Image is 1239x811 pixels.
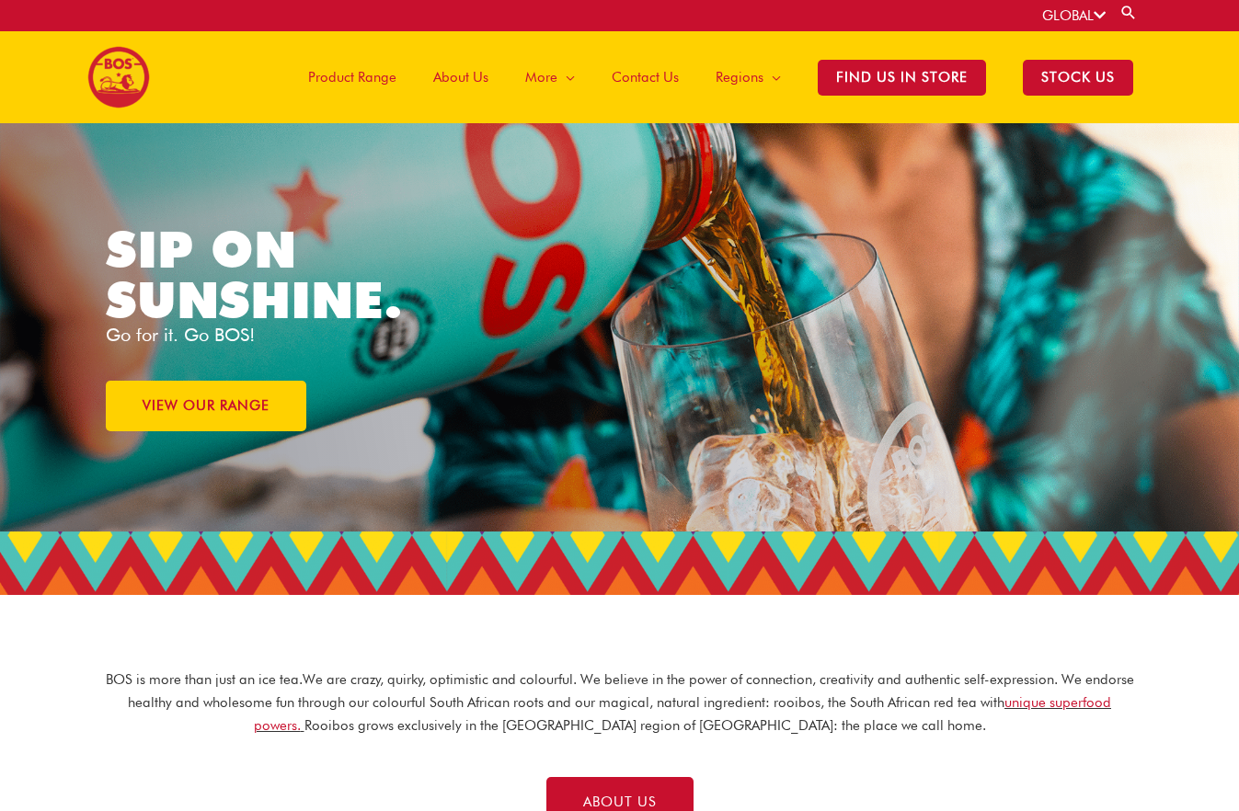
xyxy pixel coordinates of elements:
[106,326,620,344] p: Go for it. Go BOS!
[1042,7,1106,24] a: GLOBAL
[1004,31,1152,123] a: STOCK US
[290,31,415,123] a: Product Range
[143,399,270,413] span: VIEW OUR RANGE
[507,31,593,123] a: More
[106,381,306,431] a: VIEW OUR RANGE
[415,31,507,123] a: About Us
[818,60,986,96] span: Find Us in Store
[593,31,697,123] a: Contact Us
[1119,4,1138,21] a: Search button
[799,31,1004,123] a: Find Us in Store
[583,795,657,809] span: ABOUT US
[276,31,1152,123] nav: Site Navigation
[87,46,150,109] img: BOS logo finals-200px
[106,224,481,326] h1: SIP ON SUNSHINE.
[1023,60,1133,96] span: STOCK US
[525,50,557,105] span: More
[716,50,763,105] span: Regions
[105,668,1135,737] p: BOS is more than just an ice tea. We are crazy, quirky, optimistic and colourful. We believe in t...
[308,50,396,105] span: Product Range
[433,50,488,105] span: About Us
[254,694,1112,734] a: unique superfood powers.
[697,31,799,123] a: Regions
[612,50,679,105] span: Contact Us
